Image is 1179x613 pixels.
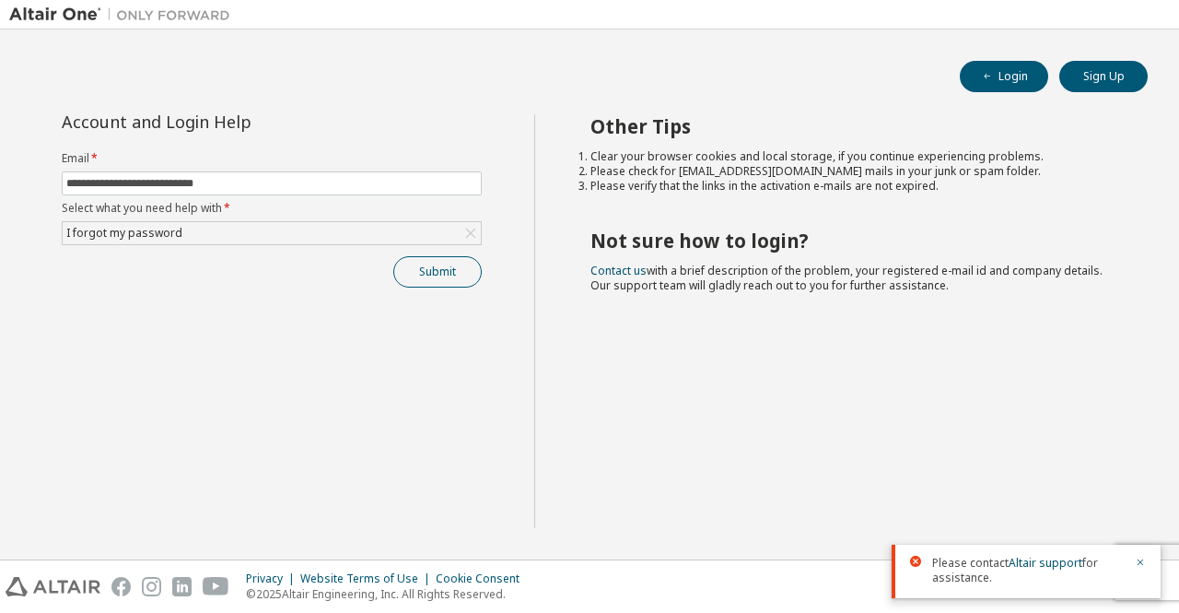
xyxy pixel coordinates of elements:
p: © 2025 Altair Engineering, Inc. All Rights Reserved. [246,586,531,602]
img: instagram.svg [142,577,161,596]
span: Please contact for assistance. [932,556,1124,585]
div: Account and Login Help [62,114,398,129]
img: Altair One [9,6,239,24]
button: Login [960,61,1048,92]
div: Privacy [246,572,300,586]
li: Clear your browser cookies and local storage, if you continue experiencing problems. [590,149,1115,164]
li: Please verify that the links in the activation e-mails are not expired. [590,179,1115,194]
h2: Not sure how to login? [590,229,1115,253]
img: facebook.svg [111,577,131,596]
a: Contact us [590,263,647,278]
button: Sign Up [1059,61,1148,92]
div: I forgot my password [63,222,481,244]
div: Website Terms of Use [300,572,436,586]
div: I forgot my password [64,223,185,243]
img: altair_logo.svg [6,577,100,596]
h2: Other Tips [590,114,1115,138]
a: Altair support [1009,555,1082,571]
span: with a brief description of the problem, your registered e-mail id and company details. Our suppo... [590,263,1103,293]
div: Cookie Consent [436,572,531,586]
label: Email [62,151,482,166]
li: Please check for [EMAIL_ADDRESS][DOMAIN_NAME] mails in your junk or spam folder. [590,164,1115,179]
button: Submit [393,256,482,288]
img: linkedin.svg [172,577,192,596]
img: youtube.svg [203,577,229,596]
label: Select what you need help with [62,201,482,216]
